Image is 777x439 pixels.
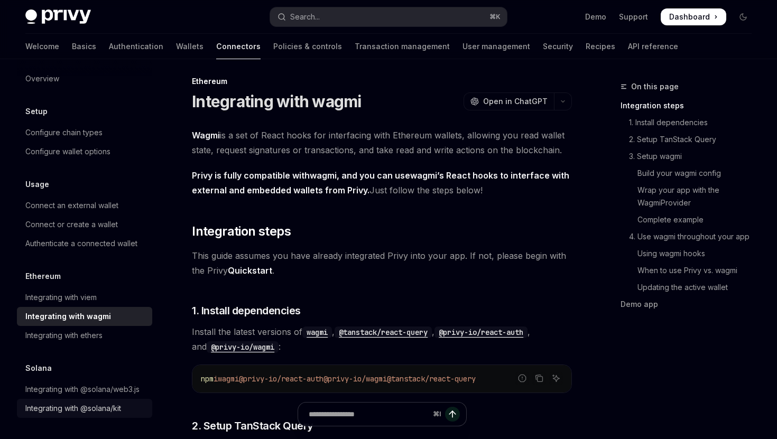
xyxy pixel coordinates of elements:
[25,218,118,231] div: Connect or create a wallet
[549,371,563,385] button: Ask AI
[335,326,432,337] a: @tanstack/react-query
[218,374,239,384] span: wagmi
[462,34,530,59] a: User management
[355,34,450,59] a: Transaction management
[628,34,678,59] a: API reference
[25,126,103,139] div: Configure chain types
[669,12,710,22] span: Dashboard
[310,170,337,181] a: wagmi
[25,291,97,304] div: Integrating with viem
[543,34,573,59] a: Security
[621,262,760,279] a: When to use Privy vs. wagmi
[586,34,615,59] a: Recipes
[17,307,152,326] a: Integrating with wagmi
[335,326,432,338] code: @tanstack/react-query
[192,168,572,198] span: Just follow the steps below!
[192,303,301,318] span: 1. Install dependencies
[661,8,726,25] a: Dashboard
[17,380,152,399] a: Integrating with @solana/web3.js
[585,12,606,22] a: Demo
[273,34,342,59] a: Policies & controls
[25,237,137,250] div: Authenticate a connected wallet
[621,245,760,262] a: Using wagmi hooks
[17,69,152,88] a: Overview
[17,123,152,142] a: Configure chain types
[515,371,529,385] button: Report incorrect code
[302,326,332,338] code: wagmi
[621,228,760,245] a: 4. Use wagmi throughout your app
[25,178,49,191] h5: Usage
[192,76,572,87] div: Ethereum
[228,265,272,276] a: Quickstart
[17,326,152,345] a: Integrating with ethers
[387,374,476,384] span: @tanstack/react-query
[17,288,152,307] a: Integrating with viem
[72,34,96,59] a: Basics
[207,341,279,353] code: @privy-io/wagmi
[323,374,387,384] span: @privy-io/wagmi
[621,296,760,313] a: Demo app
[483,96,548,107] span: Open in ChatGPT
[17,196,152,215] a: Connect an external wallet
[192,248,572,278] span: This guide assumes you have already integrated Privy into your app. If not, please begin with the...
[410,170,437,181] a: wagmi
[621,131,760,148] a: 2. Setup TanStack Query
[207,341,279,352] a: @privy-io/wagmi
[290,11,320,23] div: Search...
[434,326,528,337] a: @privy-io/react-auth
[489,13,501,21] span: ⌘ K
[25,72,59,85] div: Overview
[25,270,61,283] h5: Ethereum
[25,105,48,118] h5: Setup
[621,279,760,296] a: Updating the active wallet
[216,34,261,59] a: Connectors
[619,12,648,22] a: Support
[192,128,572,157] span: is a set of React hooks for interfacing with Ethereum wallets, allowing you read wallet state, re...
[631,80,679,93] span: On this page
[621,148,760,165] a: 3. Setup wagmi
[17,234,152,253] a: Authenticate a connected wallet
[192,170,569,195] strong: Privy is fully compatible with , and you can use ’s React hooks to interface with external and em...
[25,310,111,323] div: Integrating with wagmi
[621,211,760,228] a: Complete example
[239,374,323,384] span: @privy-io/react-auth
[434,326,528,338] code: @privy-io/react-auth
[621,182,760,211] a: Wrap your app with the WagmiProvider
[25,402,121,415] div: Integrating with @solana/kit
[621,97,760,114] a: Integration steps
[214,374,218,384] span: i
[309,403,429,426] input: Ask a question...
[192,92,362,111] h1: Integrating with wagmi
[302,326,332,337] a: wagmi
[201,374,214,384] span: npm
[621,114,760,131] a: 1. Install dependencies
[25,10,91,24] img: dark logo
[25,145,110,158] div: Configure wallet options
[532,371,546,385] button: Copy the contents from the code block
[17,215,152,234] a: Connect or create a wallet
[25,362,52,375] h5: Solana
[270,7,506,26] button: Open search
[192,223,291,240] span: Integration steps
[192,130,220,141] a: Wagmi
[621,165,760,182] a: Build your wagmi config
[25,329,103,342] div: Integrating with ethers
[464,92,554,110] button: Open in ChatGPT
[192,324,572,354] span: Install the latest versions of , , , and :
[735,8,752,25] button: Toggle dark mode
[25,383,140,396] div: Integrating with @solana/web3.js
[445,407,460,422] button: Send message
[176,34,203,59] a: Wallets
[109,34,163,59] a: Authentication
[25,34,59,59] a: Welcome
[25,199,118,212] div: Connect an external wallet
[17,399,152,418] a: Integrating with @solana/kit
[17,142,152,161] a: Configure wallet options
